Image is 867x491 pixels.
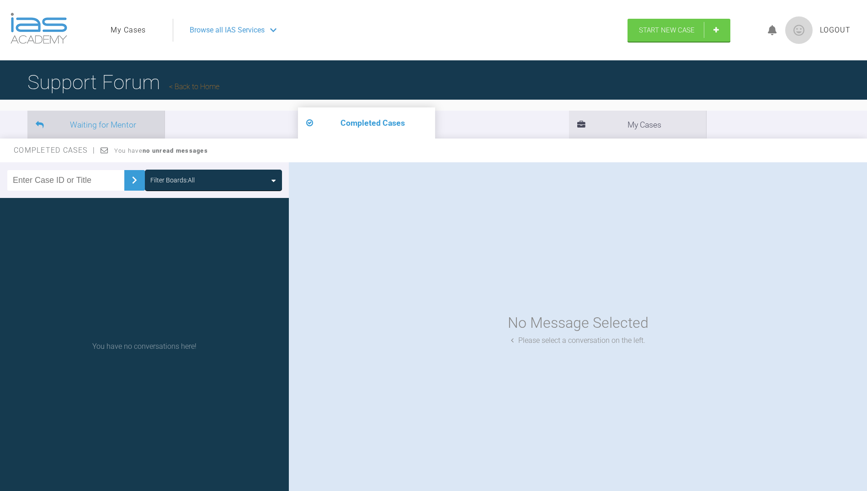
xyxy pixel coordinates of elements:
img: chevronRight.28bd32b0.svg [127,173,142,187]
div: Filter Boards: All [150,175,195,185]
img: profile.png [785,16,813,44]
li: Waiting for Mentor [27,111,165,139]
span: Completed Cases [14,146,95,155]
strong: no unread messages [143,147,208,154]
li: My Cases [569,111,706,139]
a: Back to Home [169,82,219,91]
span: Start New Case [639,26,695,34]
img: logo-light.3e3ef733.png [11,13,67,44]
input: Enter Case ID or Title [7,170,124,191]
h1: Support Forum [27,66,219,98]
a: Start New Case [628,19,730,42]
div: No Message Selected [508,311,649,335]
a: Logout [820,24,851,36]
span: Browse all IAS Services [190,24,265,36]
li: Completed Cases [298,107,435,139]
div: Please select a conversation on the left. [511,335,645,347]
span: You have [114,147,208,154]
a: My Cases [111,24,146,36]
